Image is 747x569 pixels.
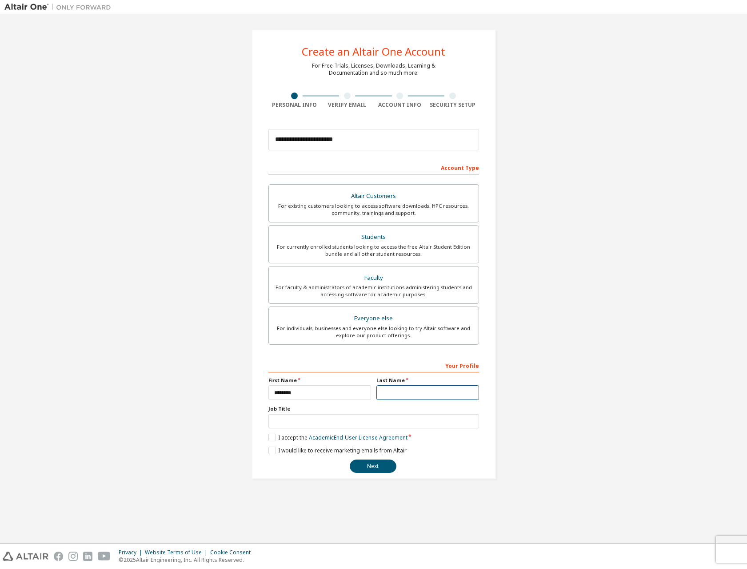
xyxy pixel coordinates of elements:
[54,552,63,561] img: facebook.svg
[268,160,479,174] div: Account Type
[145,549,210,556] div: Website Terms of Use
[274,284,473,298] div: For faculty & administrators of academic institutions administering students and accessing softwa...
[312,62,435,77] div: For Free Trials, Licenses, Downloads, Learning & Documentation and so much more.
[210,549,256,556] div: Cookie Consent
[274,312,473,325] div: Everyone else
[119,556,256,564] p: © 2025 Altair Engineering, Inc. All Rights Reserved.
[98,552,111,561] img: youtube.svg
[274,190,473,202] div: Altair Customers
[350,460,396,473] button: Next
[321,101,374,109] div: Verify Email
[274,272,473,284] div: Faculty
[374,101,427,109] div: Account Info
[268,447,407,454] label: I would like to receive marketing emails from Altair
[268,434,407,441] label: I accept the
[274,202,473,217] div: For existing customers looking to access software downloads, HPC resources, community, trainings ...
[119,549,145,556] div: Privacy
[3,552,48,561] img: altair_logo.svg
[268,405,479,412] label: Job Title
[376,377,479,384] label: Last Name
[274,325,473,339] div: For individuals, businesses and everyone else looking to try Altair software and explore our prod...
[426,101,479,109] div: Security Setup
[274,231,473,243] div: Students
[268,101,321,109] div: Personal Info
[274,243,473,258] div: For currently enrolled students looking to access the free Altair Student Edition bundle and all ...
[268,358,479,372] div: Your Profile
[4,3,116,12] img: Altair One
[68,552,78,561] img: instagram.svg
[83,552,92,561] img: linkedin.svg
[302,46,445,57] div: Create an Altair One Account
[309,434,407,441] a: Academic End-User License Agreement
[268,377,371,384] label: First Name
